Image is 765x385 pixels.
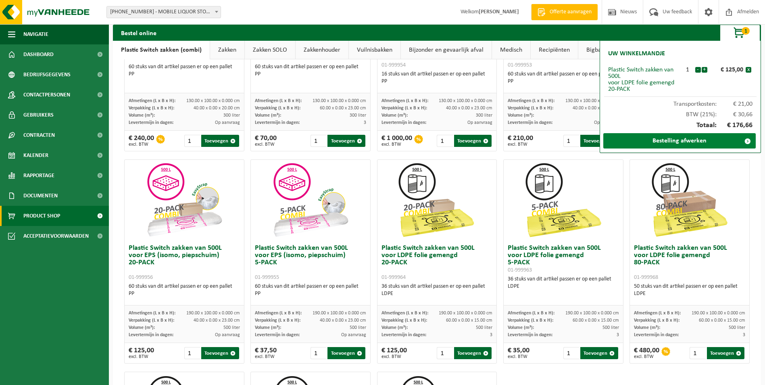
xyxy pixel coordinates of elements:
input: 1 [311,135,327,147]
span: Volume (m³): [129,113,155,118]
span: Kalender [23,145,48,165]
span: Op aanvraag [467,120,492,125]
span: Bedrijfsgegevens [23,65,71,85]
span: excl. BTW [508,354,529,359]
span: Verpakking (L x B x H): [129,318,174,323]
a: Zakkenhouder [296,41,348,59]
span: 300 liter [223,113,240,118]
span: Verpakking (L x B x H): [381,106,427,111]
img: 01-999963 [523,160,604,241]
span: excl. BTW [129,142,154,147]
h3: Plastic Switch zakken van 500L voor LDPE folie gemengd 80-PACK [634,245,745,281]
button: Toevoegen [580,347,618,359]
span: 40.00 x 0.00 x 23.00 cm [446,106,492,111]
span: 130.00 x 100.00 x 0.000 cm [439,98,492,103]
div: 16 stuks van dit artikel passen er op een pallet [381,71,493,85]
button: - [695,67,701,73]
span: Verpakking (L x B x H): [255,106,300,111]
span: Verpakking (L x B x H): [381,318,427,323]
span: 60.00 x 0.00 x 15.00 cm [446,318,492,323]
span: Verpakking (L x B x H): [255,318,300,323]
div: € 240,00 [129,135,154,147]
button: + [702,67,707,73]
div: LDPE [381,290,493,297]
div: LDPE [508,283,619,290]
div: 60 stuks van dit artikel passen er op een pallet [255,63,366,78]
span: 190.00 x 100.00 x 0.000 cm [186,311,240,316]
span: Afmetingen (L x B x H): [634,311,681,316]
button: Toevoegen [707,347,744,359]
input: 1 [437,135,453,147]
span: 500 liter [350,325,366,330]
span: 190.00 x 100.00 x 0.000 cm [439,311,492,316]
span: Afmetingen (L x B x H): [129,311,175,316]
div: PP [381,78,493,85]
span: Volume (m³): [508,113,534,118]
h2: Uw winkelmandje [604,45,669,63]
div: € 125,00 [381,347,407,359]
span: 500 liter [729,325,745,330]
span: 01-999955 [255,274,279,280]
button: 1 [720,25,760,41]
h3: Plastic Switch zakken van 500L voor LDPE folie gemengd 20-PACK [381,245,493,281]
div: PP [508,78,619,85]
span: Volume (m³): [129,325,155,330]
span: Levertermijn in dagen: [508,120,552,125]
span: 3 [364,120,366,125]
div: 36 stuks van dit artikel passen er op een pallet [381,283,493,297]
span: Op aanvraag [215,120,240,125]
input: 1 [311,347,327,359]
span: 01-999968 [634,274,658,280]
img: 01-999956 [144,160,225,241]
div: 1 [680,67,695,73]
a: Recipiënten [531,41,578,59]
span: 1 [742,27,750,35]
button: Toevoegen [454,135,492,147]
button: Toevoegen [327,347,365,359]
a: Medisch [492,41,530,59]
span: Op aanvraag [341,333,366,337]
a: Zakken SOLO [245,41,295,59]
span: € 176,66 [717,122,753,129]
div: € 125,00 [129,347,154,359]
span: Contactpersonen [23,85,70,105]
h3: Plastic Switch zakken van 500L voor EPS (isomo, piepschuim) 20-PACK [129,245,240,281]
h2: Bestel online [113,25,165,40]
span: Levertermijn in dagen: [381,120,426,125]
span: 01-999953 [508,62,532,68]
div: € 1 000,00 [381,135,412,147]
button: Toevoegen [454,347,492,359]
div: Transportkosten: [604,97,757,107]
span: Afmetingen (L x B x H): [381,311,428,316]
div: PP [255,290,366,297]
span: 300 liter [476,113,492,118]
input: 1 [563,135,579,147]
span: 190.00 x 100.00 x 0.000 cm [313,311,366,316]
span: 3 [617,333,619,337]
span: 01-999956 [129,274,153,280]
span: Levertermijn in dagen: [129,120,173,125]
span: 190.00 x 100.00 x 0.000 cm [565,311,619,316]
span: Dashboard [23,44,54,65]
span: 300 liter [350,113,366,118]
div: PP [129,71,240,78]
span: 60.00 x 0.00 x 15.00 cm [573,318,619,323]
span: excl. BTW [381,354,407,359]
span: 130.00 x 100.00 x 0.000 cm [313,98,366,103]
span: Levertermijn in dagen: [255,120,300,125]
span: 01-999963 [508,267,532,273]
span: 40.00 x 0.00 x 23.00 cm [320,318,366,323]
div: PP [255,71,366,78]
span: Volume (m³): [381,113,408,118]
span: Op aanvraag [594,120,619,125]
div: PP [129,290,240,297]
span: Volume (m³): [255,113,281,118]
input: 1 [690,347,706,359]
span: Navigatie [23,24,48,44]
span: € 21,00 [717,101,753,107]
span: € 30,66 [717,111,753,118]
button: Toevoegen [201,135,239,147]
span: Levertermijn in dagen: [508,333,552,337]
span: 40.00 x 0.00 x 23.00 cm [194,318,240,323]
span: Afmetingen (L x B x H): [381,98,428,103]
